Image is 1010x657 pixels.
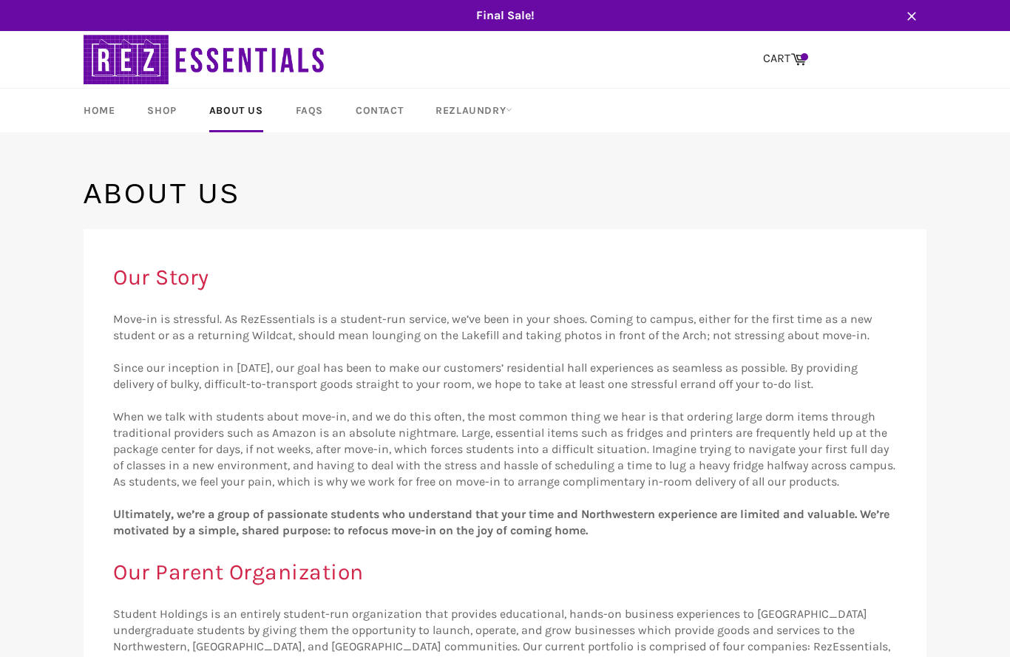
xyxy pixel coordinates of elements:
img: RezEssentials [84,31,328,88]
span: Final Sale! [69,7,941,24]
h2: Our Story [113,262,897,293]
a: CART [756,44,814,75]
a: Contact [341,89,418,132]
a: Home [69,89,129,132]
p: Move-in is stressful. As RezEssentials is a student-run service, we’ve been in your shoes. Coming... [113,311,897,539]
strong: Ultimately, we’re a group of passionate students who understand that your time and Northwestern e... [113,507,889,537]
a: Shop [132,89,191,132]
h2: Our Parent Organization [113,557,897,588]
a: About Us [194,89,278,132]
h1: About us [84,176,926,213]
a: FAQs [281,89,338,132]
a: RezLaundry [421,89,527,132]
